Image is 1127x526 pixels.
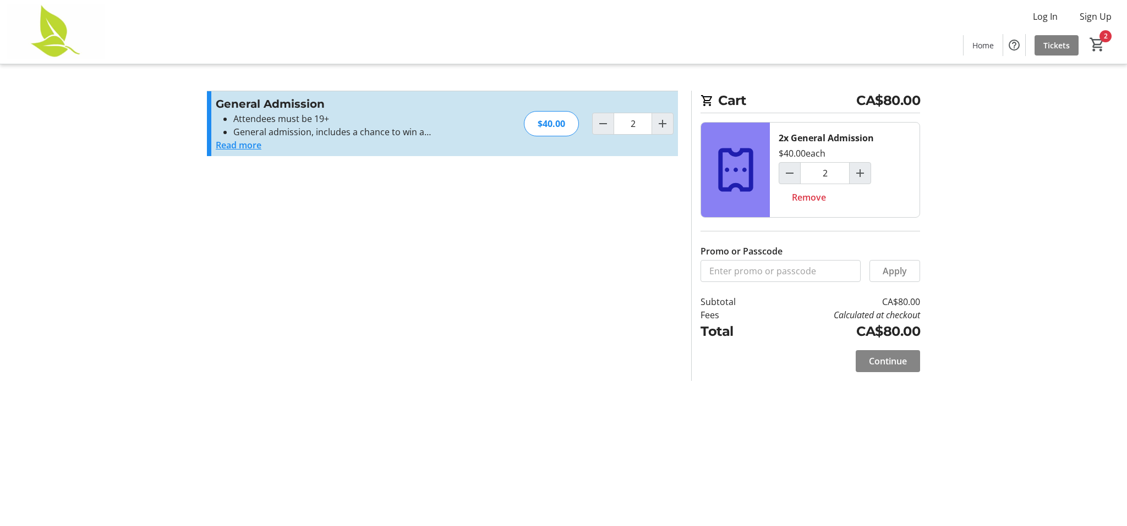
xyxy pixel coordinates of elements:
span: Apply [883,264,907,278]
label: Promo or Passcode [701,245,783,258]
td: Fees [701,308,764,322]
span: Remove [792,191,826,204]
div: $40.00 [524,111,579,136]
button: Read more [216,139,261,152]
button: Sign Up [1071,8,1120,25]
button: Increment by one [850,163,871,184]
button: Log In [1024,8,1066,25]
td: Calculated at checkout [764,308,920,322]
img: Comox Valley Hospice Society's Logo [7,4,105,59]
button: Cart [1087,35,1107,54]
div: 2x General Admission [779,131,874,145]
span: Log In [1033,10,1058,23]
span: Tickets [1043,40,1070,51]
button: Apply [869,260,920,282]
button: Continue [856,350,920,372]
li: Attendees must be 19+ [233,112,456,125]
td: Total [701,322,764,341]
li: General admission, includes a chance to win a fabulous prize package. [233,125,456,139]
td: CA$80.00 [764,322,920,341]
h2: Cart [701,91,920,113]
button: Remove [779,186,839,208]
input: General Admission Quantity [800,162,850,184]
td: Subtotal [701,295,764,308]
button: Help [1003,34,1025,56]
div: $40.00 each [779,147,825,160]
input: Enter promo or passcode [701,260,861,282]
button: Increment by one [652,113,673,134]
button: Decrement by one [593,113,614,134]
a: Home [964,35,1003,56]
span: CA$80.00 [856,91,920,110]
span: Home [972,40,994,51]
span: Continue [869,355,907,368]
span: Sign Up [1080,10,1112,23]
a: Tickets [1035,35,1079,56]
input: General Admission Quantity [614,113,652,135]
button: Decrement by one [779,163,800,184]
h3: General Admission [216,96,456,112]
td: CA$80.00 [764,295,920,308]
